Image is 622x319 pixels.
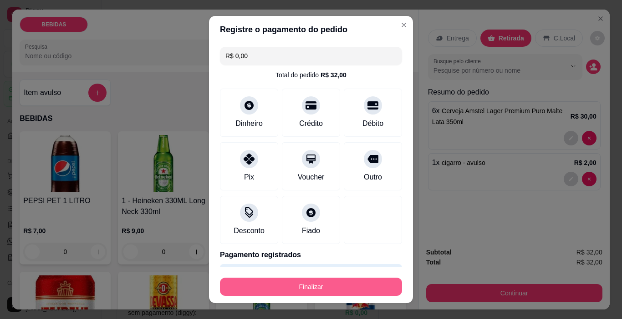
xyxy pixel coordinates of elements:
div: Total do pedido [275,70,347,80]
button: Finalizar [220,278,402,296]
div: Dinheiro [235,118,263,129]
div: R$ 32,00 [321,70,347,80]
div: Voucher [298,172,325,183]
div: Fiado [302,225,320,236]
div: Crédito [299,118,323,129]
div: Outro [364,172,382,183]
div: Débito [362,118,383,129]
button: Close [397,18,411,32]
input: Ex.: hambúrguer de cordeiro [225,47,397,65]
div: Desconto [234,225,265,236]
div: Pix [244,172,254,183]
p: Pagamento registrados [220,249,402,260]
header: Registre o pagamento do pedido [209,16,413,43]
